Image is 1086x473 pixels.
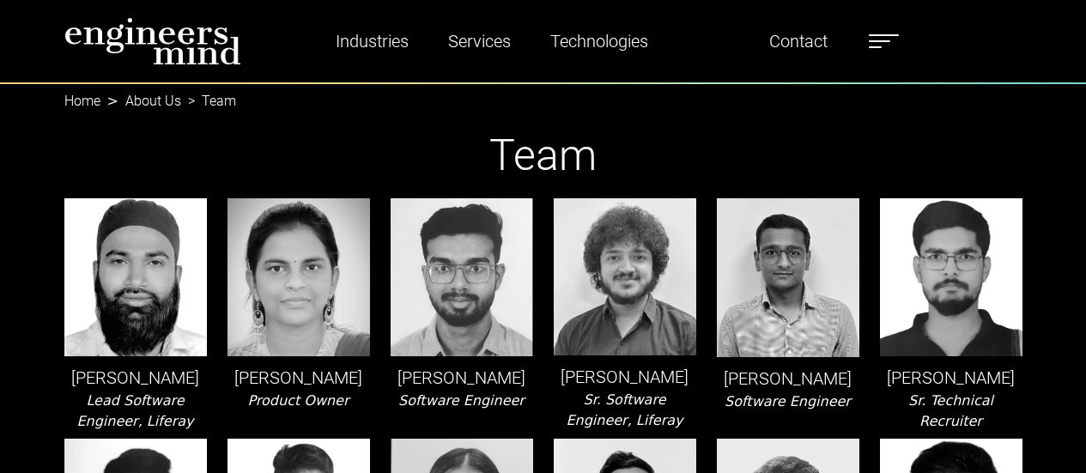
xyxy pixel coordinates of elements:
[64,130,1022,181] h1: Team
[228,365,370,391] p: [PERSON_NAME]
[76,392,193,429] i: Lead Software Engineer, Liferay
[64,93,100,109] a: Home
[880,198,1022,356] img: leader-img
[554,198,696,355] img: leader-img
[64,198,207,356] img: leader-img
[64,17,241,65] img: logo
[908,392,993,429] i: Sr. Technical Recruiter
[125,93,181,109] a: About Us
[181,91,236,112] li: Team
[543,21,655,61] a: Technologies
[228,198,370,356] img: leader-img
[398,392,525,409] i: Software Engineer
[247,392,349,409] i: Product Owner
[725,393,851,409] i: Software Engineer
[329,21,416,61] a: Industries
[566,391,683,428] i: Sr. Software Engineer, Liferay
[880,365,1022,391] p: [PERSON_NAME]
[391,365,533,391] p: [PERSON_NAME]
[762,21,834,61] a: Contact
[554,364,696,390] p: [PERSON_NAME]
[717,198,859,357] img: leader-img
[441,21,518,61] a: Services
[717,366,859,391] p: [PERSON_NAME]
[391,198,533,356] img: leader-img
[64,82,1022,103] nav: breadcrumb
[64,365,207,391] p: [PERSON_NAME]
